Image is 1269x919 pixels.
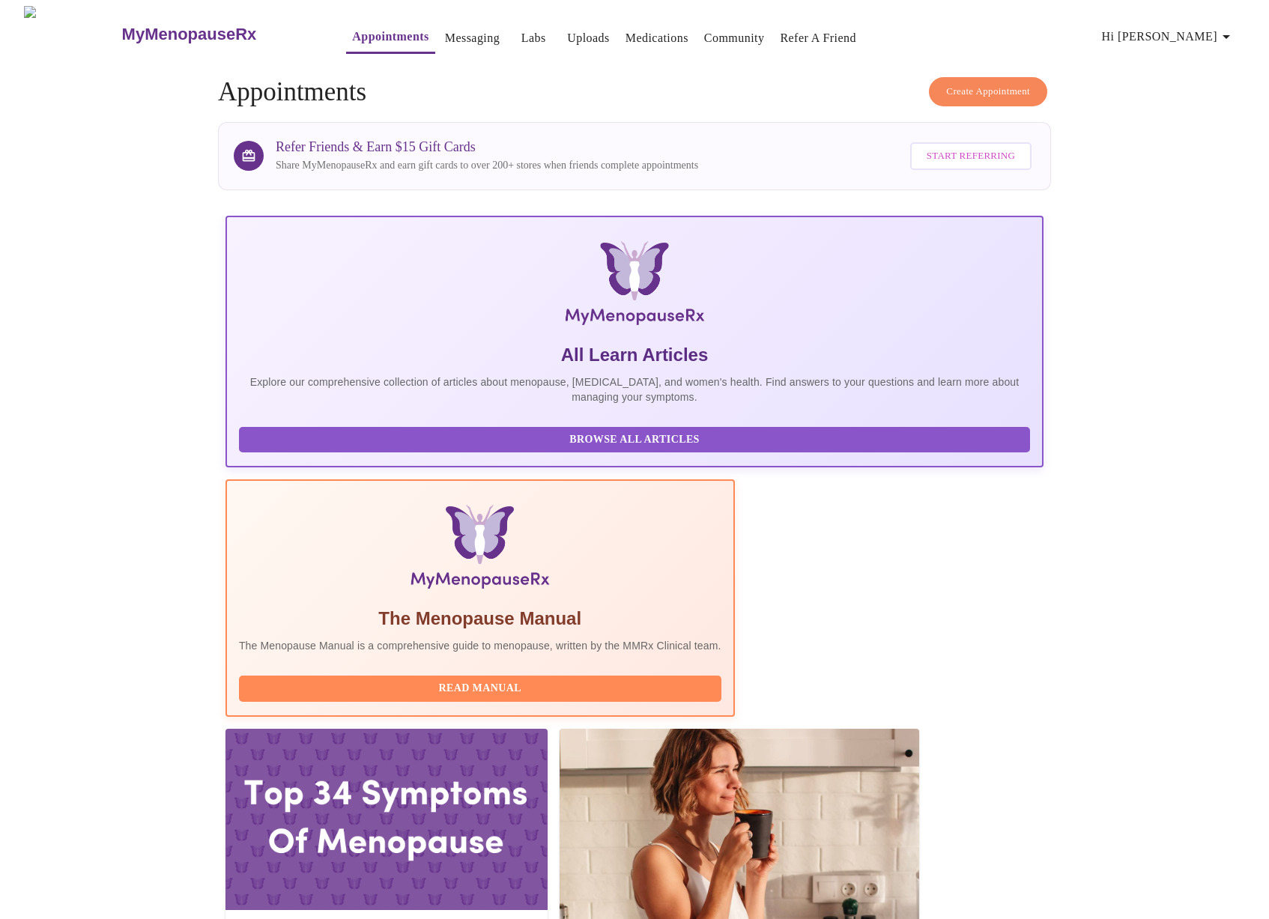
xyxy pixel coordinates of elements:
img: MyMenopauseRx Logo [362,241,907,331]
img: MyMenopauseRx Logo [24,6,120,62]
a: Appointments [352,26,428,47]
span: Read Manual [254,679,706,698]
button: Browse All Articles [239,427,1030,453]
button: Messaging [439,23,506,53]
a: Browse All Articles [239,432,1034,445]
button: Hi [PERSON_NAME] [1096,22,1241,52]
a: Read Manual [239,681,725,694]
p: The Menopause Manual is a comprehensive guide to menopause, written by the MMRx Clinical team. [239,638,721,653]
a: Refer a Friend [780,28,856,49]
h3: Refer Friends & Earn $15 Gift Cards [276,139,698,155]
img: Menopause Manual [315,505,644,595]
button: Uploads [561,23,616,53]
p: Share MyMenopauseRx and earn gift cards to over 200+ stores when friends complete appointments [276,158,698,173]
a: Medications [626,28,688,49]
a: Uploads [567,28,610,49]
button: Community [698,23,771,53]
button: Labs [509,23,557,53]
a: MyMenopauseRx [120,8,316,61]
span: Browse All Articles [254,431,1015,449]
h5: The Menopause Manual [239,607,721,631]
h4: Appointments [218,77,1051,107]
button: Medications [620,23,694,53]
span: Create Appointment [946,83,1030,100]
button: Read Manual [239,676,721,702]
a: Labs [521,28,546,49]
h5: All Learn Articles [239,343,1030,367]
span: Start Referring [927,148,1015,165]
a: Messaging [445,28,500,49]
a: Start Referring [906,135,1035,178]
h3: MyMenopauseRx [122,25,257,44]
button: Create Appointment [929,77,1047,106]
span: Hi [PERSON_NAME] [1102,26,1235,47]
a: Community [704,28,765,49]
button: Start Referring [910,142,1032,170]
button: Appointments [346,22,434,54]
button: Refer a Friend [774,23,862,53]
p: Explore our comprehensive collection of articles about menopause, [MEDICAL_DATA], and women's hea... [239,374,1030,404]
